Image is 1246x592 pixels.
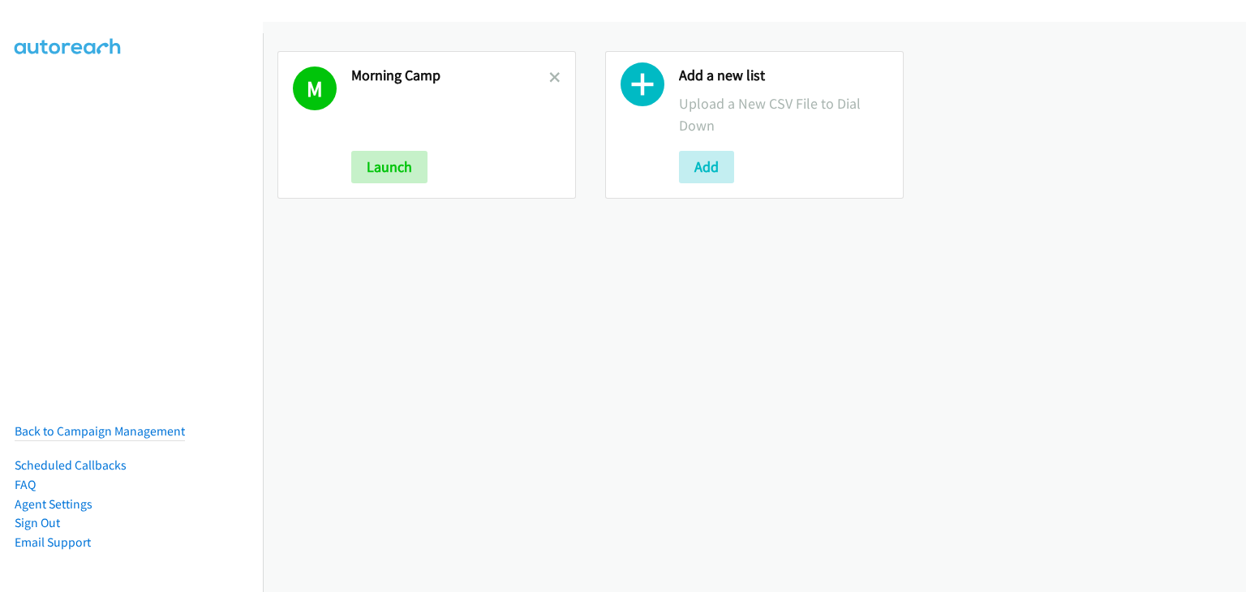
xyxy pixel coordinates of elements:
[679,66,888,85] h2: Add a new list
[15,423,185,439] a: Back to Campaign Management
[15,496,92,512] a: Agent Settings
[15,477,36,492] a: FAQ
[15,515,60,530] a: Sign Out
[15,534,91,550] a: Email Support
[679,92,888,136] p: Upload a New CSV File to Dial Down
[293,66,337,110] h1: M
[15,457,127,473] a: Scheduled Callbacks
[679,151,734,183] button: Add
[351,66,549,85] h2: Morning Camp
[351,151,428,183] button: Launch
